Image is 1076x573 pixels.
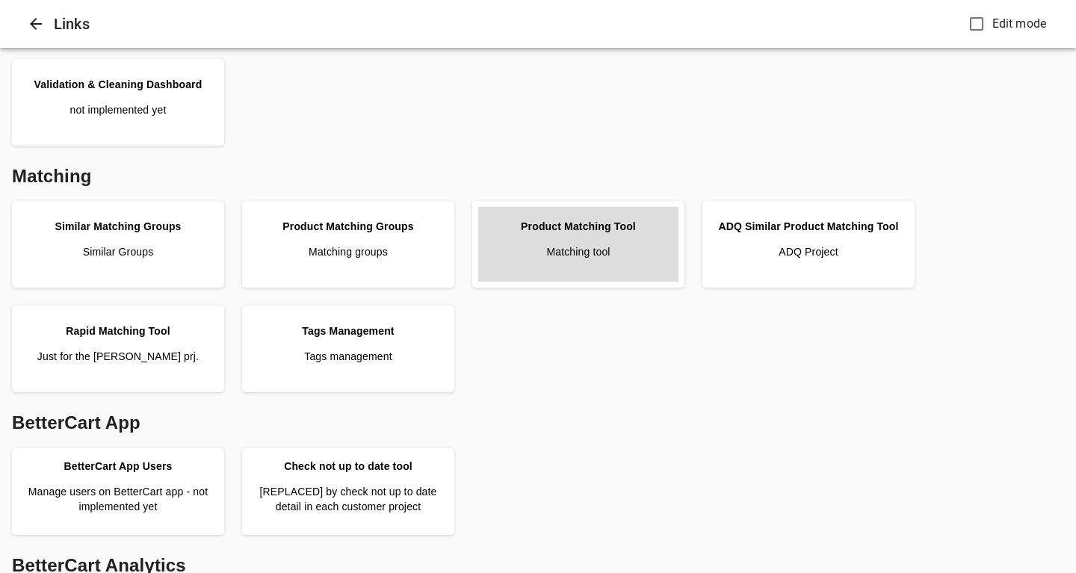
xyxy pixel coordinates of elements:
p: Similar Groups [83,244,154,259]
p: [REPLACED] by check not up to date detail in each customer project [248,484,448,514]
a: Validation & Cleaning Dashboardnot implemented yet [18,65,218,140]
h6: Links [54,12,963,36]
div: ADQ Similar Product Matching Tool [718,219,898,234]
p: not implemented yet [70,102,167,117]
p: Just for the [PERSON_NAME] prj. [37,349,199,364]
a: Check not up to date tool[REPLACED] by check not up to date detail in each customer project [248,454,448,529]
p: Tags management [304,349,392,364]
div: Matching [6,158,1070,195]
div: Tags Management [302,323,394,338]
div: Similar Matching Groups [55,219,181,234]
p: ADQ Project [779,244,838,259]
a: Similar Matching GroupsSimilar Groups [18,207,218,282]
div: BetterCart App Users [64,459,173,474]
div: Validation & Cleaning Dashboard [34,77,202,92]
div: BetterCart App [6,404,1070,442]
p: Manage users on BetterCart app - not implemented yet [18,484,218,514]
a: Rapid Matching ToolJust for the [PERSON_NAME] prj. [18,312,218,386]
a: Product Matching GroupsMatching groups [248,207,448,282]
button: Close [18,6,54,42]
p: Matching tool [546,244,610,259]
a: Product Matching ToolMatching tool [478,207,678,282]
a: ADQ Similar Product Matching ToolADQ Project [708,207,909,282]
div: Product Matching Tool [521,219,636,234]
div: Rapid Matching Tool [66,323,170,338]
span: Edit mode [992,15,1046,33]
p: Matching groups [309,244,388,259]
div: Check not up to date tool [284,459,412,474]
div: Product Matching Groups [282,219,413,234]
a: Tags ManagementTags management [248,312,448,386]
a: BetterCart App UsersManage users on BetterCart app - not implemented yet [18,454,218,529]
